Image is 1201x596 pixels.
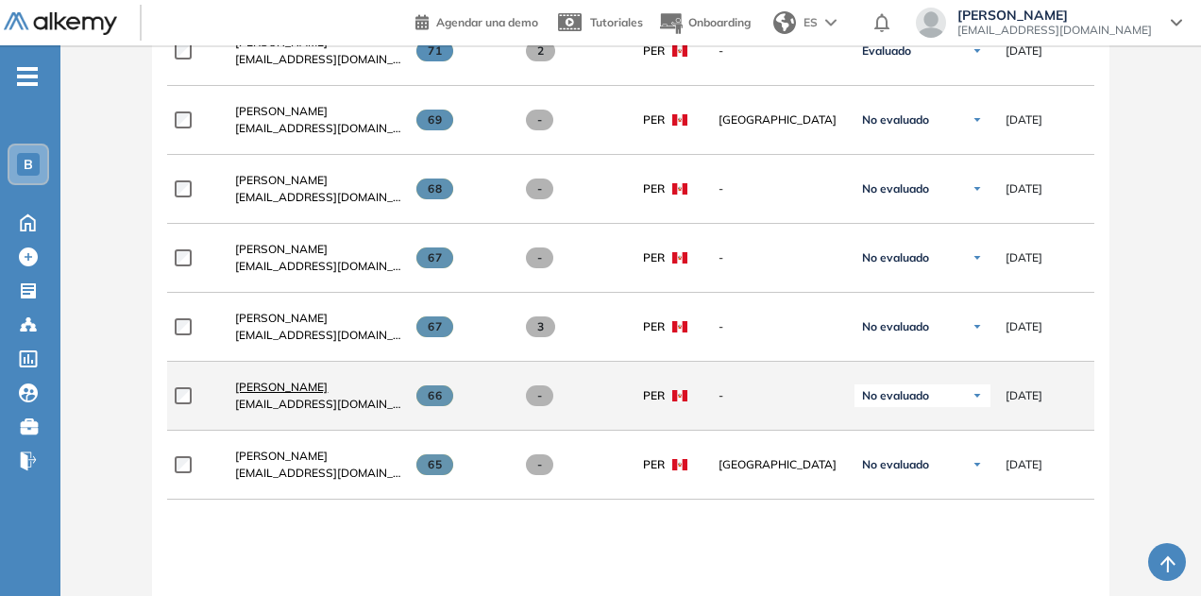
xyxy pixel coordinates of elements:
[415,9,538,32] a: Agendar una demo
[643,387,665,404] span: PER
[526,247,553,268] span: -
[416,110,453,130] span: 69
[643,456,665,473] span: PER
[235,51,401,68] span: [EMAIL_ADDRESS][DOMAIN_NAME]
[235,120,401,137] span: [EMAIL_ADDRESS][DOMAIN_NAME]
[862,250,929,265] span: No evaluado
[416,179,453,199] span: 68
[719,456,839,473] span: [GEOGRAPHIC_DATA]
[235,379,401,396] a: [PERSON_NAME]
[235,448,401,465] a: [PERSON_NAME]
[416,247,453,268] span: 67
[235,173,328,187] span: [PERSON_NAME]
[825,19,837,26] img: arrow
[235,172,401,189] a: [PERSON_NAME]
[235,380,328,394] span: [PERSON_NAME]
[972,114,983,126] img: Ícono de flecha
[719,318,839,335] span: -
[672,252,687,264] img: PER
[719,111,839,128] span: [GEOGRAPHIC_DATA]
[235,189,401,206] span: [EMAIL_ADDRESS][DOMAIN_NAME]
[672,114,687,126] img: PER
[719,43,839,60] span: -
[235,327,401,344] span: [EMAIL_ADDRESS][DOMAIN_NAME]
[972,459,983,470] img: Ícono de flecha
[17,75,38,78] i: -
[235,35,328,49] span: [PERSON_NAME]
[672,390,687,401] img: PER
[862,43,911,59] span: Evaluado
[1006,43,1042,60] span: [DATE]
[1006,456,1042,473] span: [DATE]
[235,310,401,327] a: [PERSON_NAME]
[862,319,929,334] span: No evaluado
[235,258,401,275] span: [EMAIL_ADDRESS][DOMAIN_NAME]
[416,316,453,337] span: 67
[643,43,665,60] span: PER
[1006,111,1042,128] span: [DATE]
[526,385,553,406] span: -
[416,385,453,406] span: 66
[972,45,983,57] img: Ícono de flecha
[972,390,983,401] img: Ícono de flecha
[688,15,751,29] span: Onboarding
[235,465,401,482] span: [EMAIL_ADDRESS][DOMAIN_NAME]
[526,179,553,199] span: -
[1006,387,1042,404] span: [DATE]
[672,183,687,195] img: PER
[972,321,983,332] img: Ícono de flecha
[24,157,33,172] span: B
[643,318,665,335] span: PER
[590,15,643,29] span: Tutoriales
[1006,249,1042,266] span: [DATE]
[773,11,796,34] img: world
[436,15,538,29] span: Agendar una demo
[643,180,665,197] span: PER
[719,387,839,404] span: -
[672,321,687,332] img: PER
[972,183,983,195] img: Ícono de flecha
[526,316,555,337] span: 3
[862,181,929,196] span: No evaluado
[526,454,553,475] span: -
[957,23,1152,38] span: [EMAIL_ADDRESS][DOMAIN_NAME]
[235,103,401,120] a: [PERSON_NAME]
[672,459,687,470] img: PER
[416,454,453,475] span: 65
[972,252,983,264] img: Ícono de flecha
[672,45,687,57] img: PER
[643,249,665,266] span: PER
[957,8,1152,23] span: [PERSON_NAME]
[526,110,553,130] span: -
[235,449,328,463] span: [PERSON_NAME]
[235,311,328,325] span: [PERSON_NAME]
[235,104,328,118] span: [PERSON_NAME]
[235,242,328,256] span: [PERSON_NAME]
[862,457,929,472] span: No evaluado
[4,12,117,36] img: Logo
[658,3,751,43] button: Onboarding
[862,112,929,128] span: No evaluado
[416,41,453,61] span: 71
[1006,180,1042,197] span: [DATE]
[526,41,555,61] span: 2
[235,396,401,413] span: [EMAIL_ADDRESS][DOMAIN_NAME]
[643,111,665,128] span: PER
[803,14,818,31] span: ES
[719,249,839,266] span: -
[1006,318,1042,335] span: [DATE]
[719,180,839,197] span: -
[235,241,401,258] a: [PERSON_NAME]
[862,388,929,403] span: No evaluado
